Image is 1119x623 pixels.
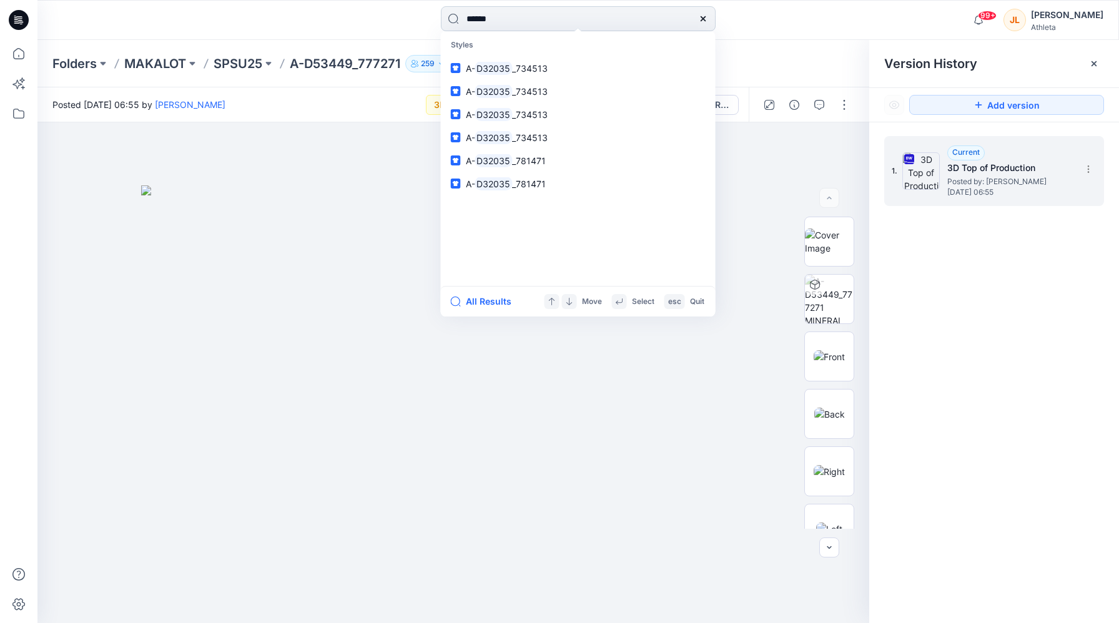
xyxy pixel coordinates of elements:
a: A-D32035_734513 [443,103,713,126]
button: All Results [451,294,520,309]
a: [PERSON_NAME] [155,99,225,110]
a: A-D32035_734513 [443,126,713,149]
span: 1. [892,165,897,177]
p: Styles [443,34,713,57]
img: Right [814,465,845,478]
div: [PERSON_NAME] [1031,7,1103,22]
p: esc [668,295,681,308]
a: A-D32035_734513 [443,57,713,80]
span: Posted [DATE] 06:55 by [52,98,225,111]
img: Cover Image [805,228,854,255]
button: Details [784,95,804,115]
img: Back [814,408,845,421]
img: Front [814,350,845,363]
button: 259 [405,55,450,72]
div: Athleta [1031,22,1103,32]
span: _781471 [512,155,546,166]
span: Posted by: Debbie Chu [947,175,1072,188]
a: A-D32035_781471 [443,149,713,172]
span: Current [952,147,980,157]
p: Quit [690,295,704,308]
mark: D32035 [475,154,513,168]
button: Show Hidden Versions [884,95,904,115]
span: _781471 [512,179,546,189]
span: _734513 [512,109,548,120]
p: Select [632,295,654,308]
img: A-D53449_777271 MINERAL RED [805,275,854,323]
span: A- [466,63,475,74]
img: Left [816,522,842,536]
a: MAKALOT [124,55,186,72]
img: 3D Top of Production [902,152,940,190]
a: A-D32035_734513 [443,80,713,103]
span: _734513 [512,86,548,97]
p: 259 [421,57,435,71]
mark: D32035 [475,84,513,99]
span: A- [466,155,475,166]
mark: D32035 [475,61,513,76]
span: 99+ [978,11,997,21]
img: eyJhbGciOiJIUzI1NiIsImtpZCI6IjAiLCJzbHQiOiJzZXMiLCJ0eXAiOiJKV1QifQ.eyJkYXRhIjp7InR5cGUiOiJzdG9yYW... [141,185,766,623]
span: Version History [884,56,977,71]
mark: D32035 [475,107,513,122]
a: A-D32035_781471 [443,172,713,195]
a: Folders [52,55,97,72]
span: [DATE] 06:55 [947,188,1072,197]
span: A- [466,179,475,189]
button: Close [1089,59,1099,69]
p: Move [582,295,602,308]
div: JL [1003,9,1026,31]
a: SPSU25 [214,55,262,72]
mark: D32035 [475,177,513,191]
span: _734513 [512,63,548,74]
span: A- [466,132,475,143]
h5: 3D Top of Production [947,160,1072,175]
button: Add version [909,95,1104,115]
span: _734513 [512,132,548,143]
mark: D32035 [475,130,513,145]
span: A- [466,86,475,97]
span: A- [466,109,475,120]
p: A-D53449_777271 [290,55,400,72]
